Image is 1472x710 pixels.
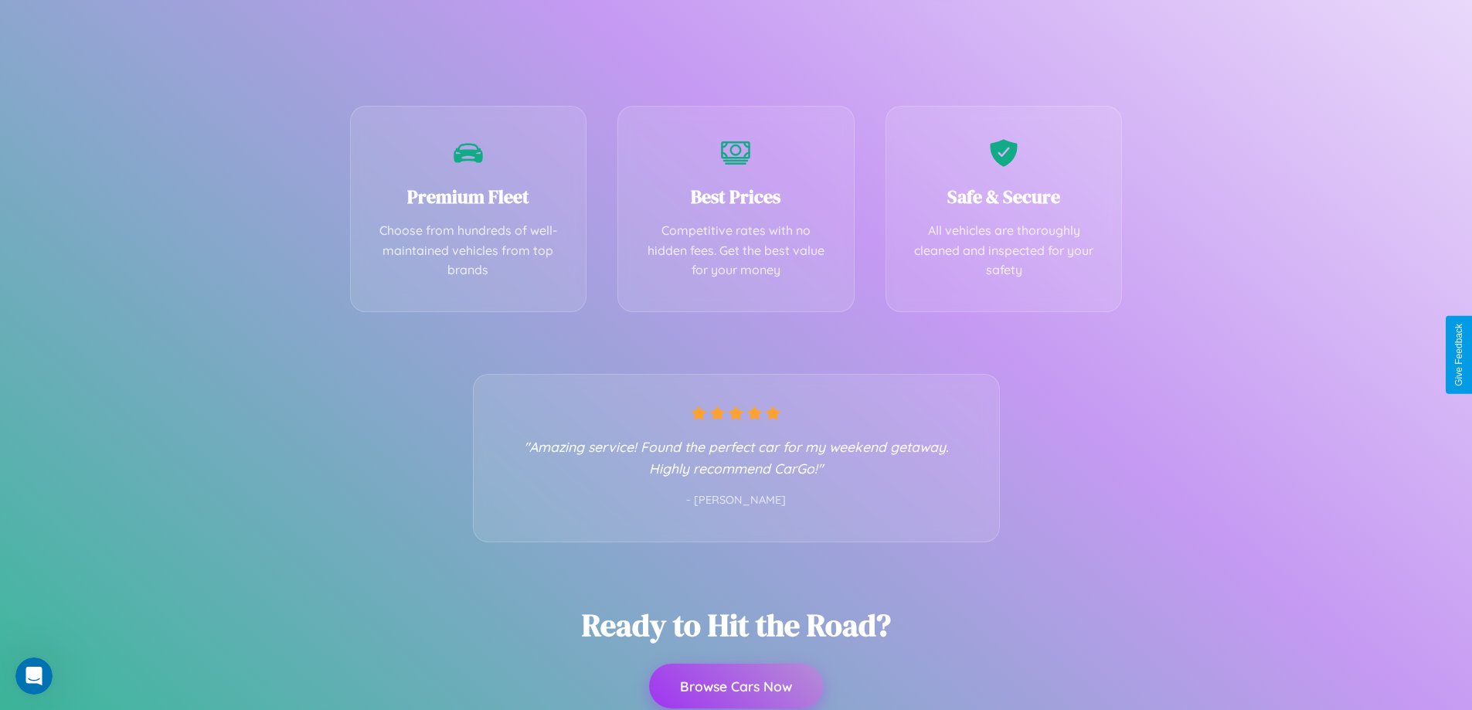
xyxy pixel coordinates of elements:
[582,604,891,646] h2: Ready to Hit the Road?
[641,184,831,209] h3: Best Prices
[641,221,831,280] p: Competitive rates with no hidden fees. Get the best value for your money
[15,657,53,695] iframe: Intercom live chat
[909,184,1099,209] h3: Safe & Secure
[374,184,563,209] h3: Premium Fleet
[649,664,823,708] button: Browse Cars Now
[909,221,1099,280] p: All vehicles are thoroughly cleaned and inspected for your safety
[1453,324,1464,386] div: Give Feedback
[505,436,968,479] p: "Amazing service! Found the perfect car for my weekend getaway. Highly recommend CarGo!"
[505,491,968,511] p: - [PERSON_NAME]
[374,221,563,280] p: Choose from hundreds of well-maintained vehicles from top brands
